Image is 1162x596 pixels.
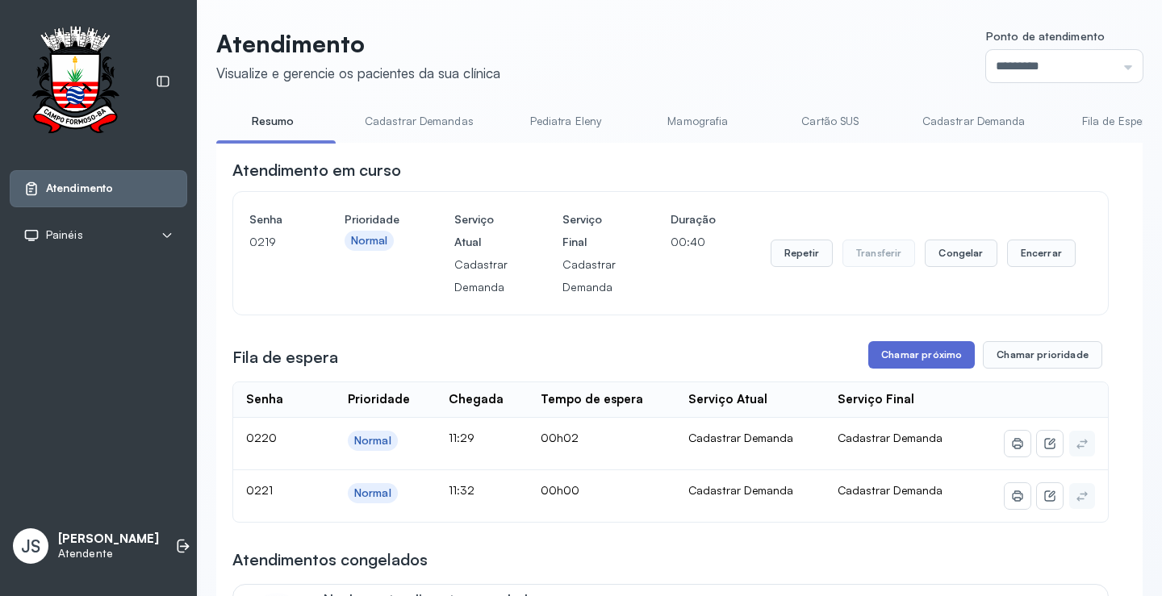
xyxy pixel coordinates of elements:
span: 0221 [246,483,273,497]
div: Normal [354,434,391,448]
button: Encerrar [1007,240,1076,267]
p: Cadastrar Demanda [454,253,508,298]
div: Normal [354,486,391,500]
p: 00:40 [671,231,716,253]
h3: Fila de espera [232,346,338,369]
a: Mamografia [642,108,754,135]
span: Atendimento [46,181,113,195]
span: Cadastrar Demanda [838,431,943,444]
h4: Serviço Final [562,208,616,253]
a: Cadastrar Demandas [349,108,490,135]
p: Atendente [58,547,159,561]
a: Cartão SUS [774,108,887,135]
h4: Prioridade [345,208,399,231]
a: Atendimento [23,181,173,197]
div: Visualize e gerencie os pacientes da sua clínica [216,65,500,81]
a: Pediatra Eleny [509,108,622,135]
span: Painéis [46,228,83,242]
span: 00h02 [541,431,579,444]
span: 00h00 [541,483,579,497]
div: Senha [246,392,283,407]
button: Congelar [925,240,997,267]
h3: Atendimento em curso [232,159,401,181]
div: Cadastrar Demanda [688,483,813,498]
div: Serviço Final [838,392,914,407]
a: Cadastrar Demanda [906,108,1042,135]
button: Transferir [842,240,916,267]
div: Chegada [449,392,504,407]
p: [PERSON_NAME] [58,531,159,547]
button: Chamar próximo [868,341,975,369]
img: Logotipo do estabelecimento [17,26,133,138]
div: Cadastrar Demanda [688,431,813,445]
button: Repetir [771,240,833,267]
h3: Atendimentos congelados [232,548,428,571]
div: Tempo de espera [541,392,643,407]
span: 0220 [246,431,277,444]
div: Prioridade [348,392,410,407]
span: 11:29 [449,431,474,444]
p: Atendimento [216,29,500,58]
p: 0219 [249,231,290,253]
span: Ponto de atendimento [986,29,1105,43]
div: Normal [351,234,388,248]
button: Chamar prioridade [983,341,1102,369]
h4: Senha [249,208,290,231]
h4: Serviço Atual [454,208,508,253]
span: Cadastrar Demanda [838,483,943,497]
span: 11:32 [449,483,474,497]
p: Cadastrar Demanda [562,253,616,298]
a: Resumo [216,108,329,135]
div: Serviço Atual [688,392,767,407]
h4: Duração [671,208,716,231]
